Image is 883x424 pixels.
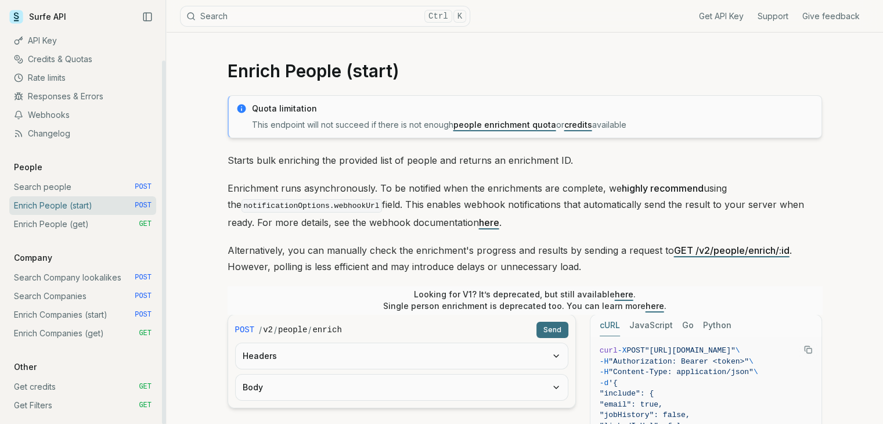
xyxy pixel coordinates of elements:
[259,324,262,336] span: /
[139,329,152,338] span: GET
[802,10,860,22] a: Give feedback
[9,252,57,264] p: Company
[139,8,156,26] button: Collapse Sidebar
[453,120,556,130] a: people enrichment quota
[736,346,740,355] span: \
[9,124,156,143] a: Changelog
[242,199,382,213] code: notificationOptions.webhookUrl
[622,182,704,194] strong: highly recommend
[312,324,341,336] code: enrich
[135,273,152,282] span: POST
[9,106,156,124] a: Webhooks
[252,103,814,114] p: Quota limitation
[9,161,47,173] p: People
[9,324,156,343] a: Enrich Companies (get) GET
[9,87,156,106] a: Responses & Errors
[9,31,156,50] a: API Key
[536,322,568,338] button: Send
[236,375,568,400] button: Body
[383,289,666,312] p: Looking for V1? It’s deprecated, but still available . Single person enrichment is deprecated too...
[9,50,156,69] a: Credits & Quotas
[139,382,152,391] span: GET
[699,10,744,22] a: Get API Key
[754,368,758,376] span: \
[135,292,152,301] span: POST
[263,324,273,336] code: v2
[9,396,156,415] a: Get Filters GET
[180,6,470,27] button: SearchCtrlK
[682,315,694,336] button: Go
[608,379,618,387] span: '{
[703,315,731,336] button: Python
[564,120,592,130] a: credits
[600,357,609,366] span: -H
[228,152,822,168] p: Starts bulk enriching the provided list of people and returns an enrichment ID.
[600,379,609,387] span: -d
[228,180,822,231] p: Enrichment runs asynchronously. To be notified when the enrichments are complete, we using the fi...
[228,242,822,275] p: Alternatively, you can manually check the enrichment's progress and results by sending a request ...
[135,201,152,210] span: POST
[453,10,466,23] kbd: K
[608,368,754,376] span: "Content-Type: application/json"
[645,346,736,355] span: "[URL][DOMAIN_NAME]"
[9,268,156,287] a: Search Company lookalikes POST
[600,411,690,419] span: "jobHistory": false,
[139,220,152,229] span: GET
[9,69,156,87] a: Rate limits
[9,215,156,233] a: Enrich People (get) GET
[600,346,618,355] span: curl
[600,400,663,409] span: "email": true,
[278,324,307,336] code: people
[479,217,499,228] a: here
[600,315,620,336] button: cURL
[252,119,814,131] p: This endpoint will not succeed if there is not enough or available
[235,324,255,336] span: POST
[799,341,817,358] button: Copy Text
[9,287,156,306] a: Search Companies POST
[274,324,277,336] span: /
[308,324,311,336] span: /
[600,368,609,376] span: -H
[9,361,41,373] p: Other
[228,60,822,81] h1: Enrich People (start)
[618,346,627,355] span: -X
[674,245,790,256] a: GET /v2/people/enrich/:id
[615,289,633,299] a: here
[9,378,156,396] a: Get credits GET
[135,182,152,192] span: POST
[9,306,156,324] a: Enrich Companies (start) POST
[139,401,152,410] span: GET
[135,310,152,319] span: POST
[749,357,754,366] span: \
[9,196,156,215] a: Enrich People (start) POST
[646,301,664,311] a: here
[236,343,568,369] button: Headers
[9,178,156,196] a: Search people POST
[9,8,66,26] a: Surfe API
[424,10,452,23] kbd: Ctrl
[626,346,644,355] span: POST
[758,10,788,22] a: Support
[629,315,673,336] button: JavaScript
[600,389,654,398] span: "include": {
[608,357,749,366] span: "Authorization: Bearer <token>"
